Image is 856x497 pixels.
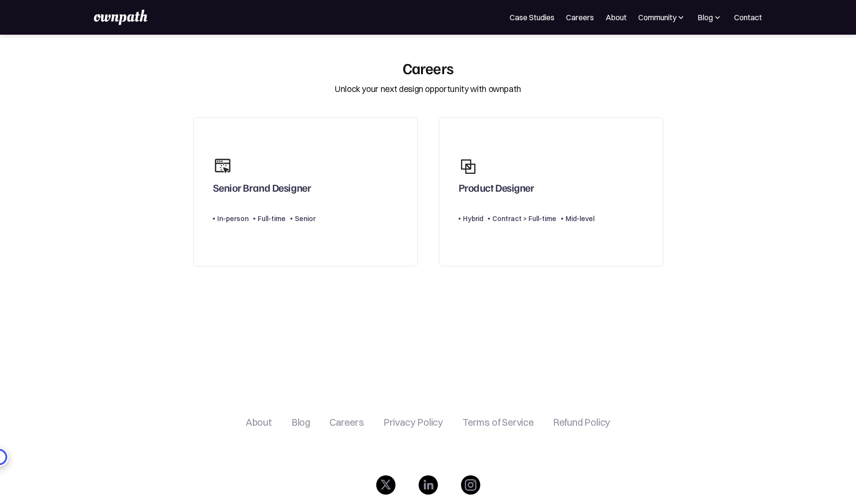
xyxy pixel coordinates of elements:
[638,12,686,23] div: Community
[403,59,454,77] div: Careers
[553,417,610,428] a: Refund Policy
[295,213,316,224] div: Senior
[213,181,311,198] div: Senior Brand Designer
[217,213,249,224] div: In-person
[638,12,676,23] div: Community
[329,417,364,428] a: Careers
[246,417,272,428] a: About
[258,213,286,224] div: Full-time
[439,117,663,267] a: Product DesignerHybridContract > Full-timeMid-level
[698,12,723,23] div: Blog
[383,417,443,428] a: Privacy Policy
[193,117,418,267] a: Senior Brand DesignerIn-personFull-timeSenior
[492,213,556,224] div: Contract > Full-time
[459,181,534,198] div: Product Designer
[606,12,627,23] a: About
[566,12,594,23] a: Careers
[291,417,310,428] a: Blog
[566,213,594,224] div: Mid-level
[462,417,534,428] a: Terms of Service
[698,12,713,23] div: Blog
[335,83,521,95] div: Unlock your next design opportunity with ownpath
[510,12,554,23] a: Case Studies
[463,213,483,224] div: Hybrid
[734,12,762,23] a: Contact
